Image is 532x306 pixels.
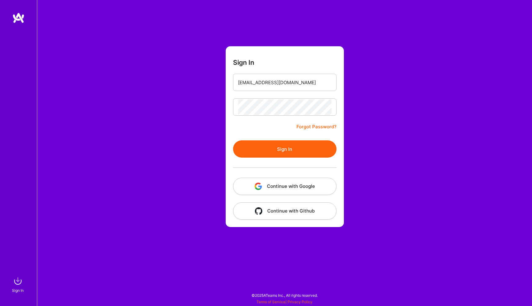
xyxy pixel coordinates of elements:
[255,207,262,215] img: icon
[255,183,262,190] img: icon
[256,300,285,304] a: Terms of Service
[233,178,337,195] button: Continue with Google
[233,140,337,158] button: Sign In
[12,12,25,23] img: logo
[288,300,312,304] a: Privacy Policy
[233,202,337,220] button: Continue with Github
[12,287,24,294] div: Sign In
[13,275,24,294] a: sign inSign In
[37,287,532,303] div: © 2025 ATeams Inc., All rights reserved.
[233,59,254,66] h3: Sign In
[296,123,337,130] a: Forgot Password?
[256,300,312,304] span: |
[238,75,332,90] input: Email...
[12,275,24,287] img: sign in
